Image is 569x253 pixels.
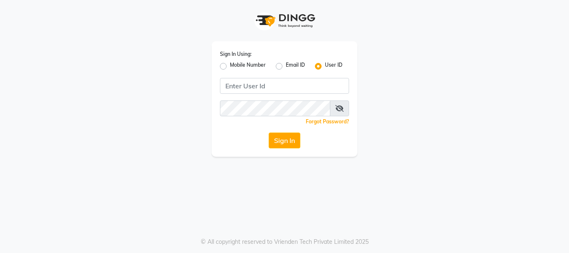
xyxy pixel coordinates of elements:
[220,50,252,58] label: Sign In Using:
[269,133,300,148] button: Sign In
[251,8,318,33] img: logo1.svg
[286,61,305,71] label: Email ID
[325,61,342,71] label: User ID
[306,118,349,125] a: Forgot Password?
[230,61,266,71] label: Mobile Number
[220,78,349,94] input: Username
[220,100,330,116] input: Username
